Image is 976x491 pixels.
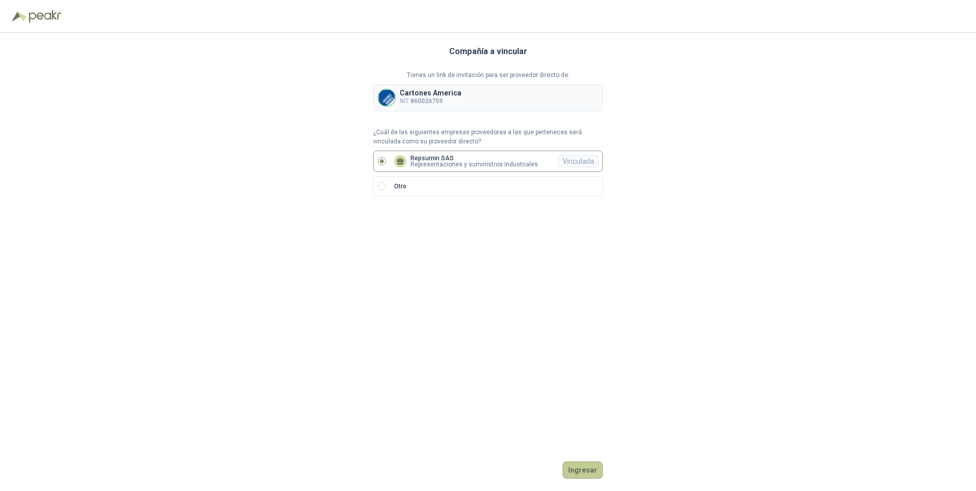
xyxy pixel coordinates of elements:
button: Ingresar [563,461,603,479]
h3: Compañía a vincular [449,45,527,58]
p: ¿Cuál de las siguientes empresas proveedoras a las que perteneces será vinculada como su proveedo... [373,128,603,147]
div: Vinculada [558,155,599,167]
img: Logo [12,11,27,21]
img: Company Logo [378,89,395,106]
p: Representaciones y suministros Industriales [410,161,538,167]
img: Peakr [29,10,61,22]
p: NIT [400,96,461,106]
p: Otro [394,182,406,191]
p: Cartones America [400,89,461,96]
p: Repsumin SAS [410,155,538,161]
b: 860026759 [410,97,443,105]
p: Tienes un link de invitación para ser proveedor directo de: [373,70,603,80]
